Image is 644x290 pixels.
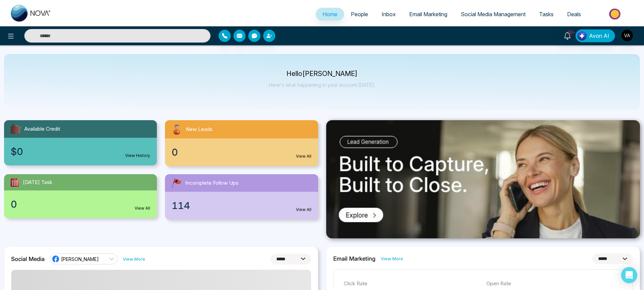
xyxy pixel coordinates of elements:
[577,31,587,41] img: Lead Flow
[576,29,615,42] button: Avon AI
[170,123,183,136] img: newLeads.svg
[161,174,322,219] a: Incomplete Follow Ups114View All
[186,126,213,133] span: New Leads
[567,29,573,35] span: 10+
[461,11,526,18] span: Social Media Management
[24,125,60,133] span: Available Credit
[589,32,609,40] span: Avon AI
[269,82,375,88] p: Here's what happening in your account [DATE].
[9,123,22,135] img: availableCredit.svg
[135,205,150,211] a: View All
[567,11,581,18] span: Deals
[9,177,20,188] img: todayTask.svg
[333,255,375,262] h2: Email Marketing
[185,179,239,187] span: Incomplete Follow Ups
[170,177,183,189] img: followUps.svg
[123,256,145,262] a: View More
[61,256,99,262] span: [PERSON_NAME]
[402,8,454,21] a: Email Marketing
[323,11,337,18] span: Home
[11,5,51,22] img: Nova CRM Logo
[316,8,344,21] a: Home
[23,179,52,186] span: [DATE] Task
[454,8,532,21] a: Social Media Management
[621,30,633,41] img: User Avatar
[172,199,190,213] span: 114
[381,256,403,262] a: View More
[375,8,402,21] a: Inbox
[269,71,375,77] p: Hello [PERSON_NAME]
[296,153,311,159] a: View All
[409,11,447,18] span: Email Marketing
[296,207,311,213] a: View All
[532,8,560,21] a: Tasks
[125,153,150,159] a: View History
[559,29,576,41] a: 10+
[11,197,17,211] span: 0
[621,267,637,283] div: Open Intercom Messenger
[486,280,622,288] p: Open Rate
[539,11,554,18] span: Tasks
[591,6,640,22] img: Market-place.gif
[161,120,322,166] a: New Leads0View All
[351,11,368,18] span: People
[560,8,588,21] a: Deals
[344,8,375,21] a: People
[11,256,45,262] h2: Social Media
[344,280,480,288] p: Click Rate
[172,145,178,159] span: 0
[11,144,23,159] span: $0
[326,120,640,238] img: .
[382,11,396,18] span: Inbox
